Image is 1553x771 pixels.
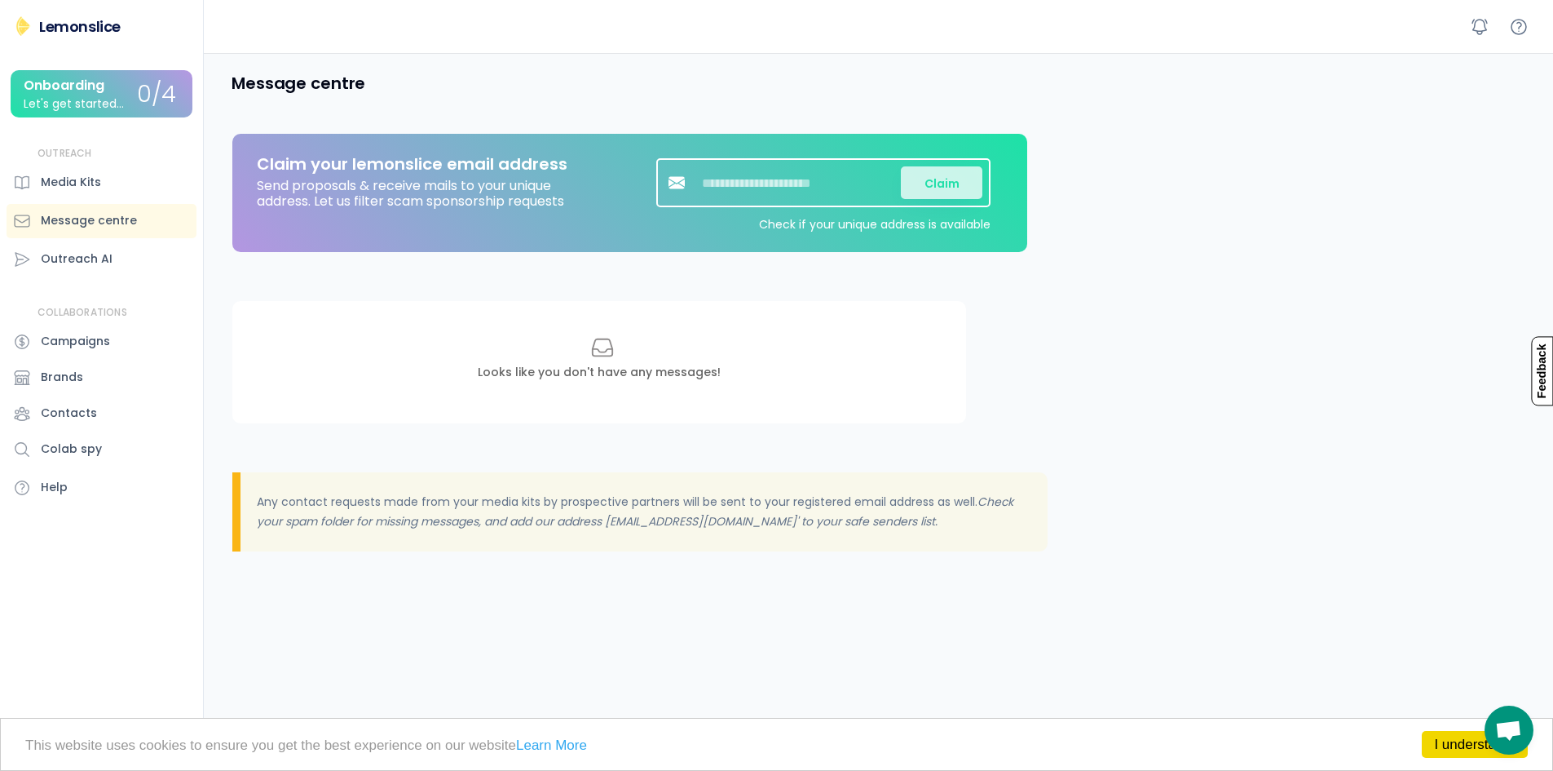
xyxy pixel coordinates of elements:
[24,98,124,110] div: Let's get started...
[240,472,1048,552] div: Any contact requests made from your media kits by prospective partners will be sent to your regis...
[24,78,104,93] div: Onboarding
[1485,706,1533,755] div: Chat abierto
[38,306,127,320] div: COLLABORATIONS
[41,369,83,386] div: Brands
[25,738,1528,752] p: This website uses cookies to ensure you get the best experience on our website
[39,16,121,37] div: Lemonslice
[901,166,982,199] button: Claim
[759,215,990,232] div: Check if your unique address is available
[41,212,137,229] div: Message centre
[478,365,721,381] div: Looks like you don't have any messages!
[1422,731,1528,758] a: I understand!
[41,174,101,191] div: Media Kits
[41,441,102,458] div: Colab spy
[41,405,97,422] div: Contacts
[41,479,68,496] div: Help
[257,174,583,209] div: Send proposals & receive mails to your unique address. Let us filter scam sponsorship requests
[41,333,110,350] div: Campaigns
[257,494,1017,530] em: Check your spam folder for missing messages, and add our address [EMAIL_ADDRESS][DOMAIN_NAME]' to...
[38,147,92,161] div: OUTREACH
[257,154,567,174] div: Claim your lemonslice email address
[13,16,33,36] img: Lemonslice
[516,738,587,753] a: Learn More
[232,73,365,94] h4: Message centre
[41,250,113,268] div: Outreach AI
[137,82,176,108] div: 0/4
